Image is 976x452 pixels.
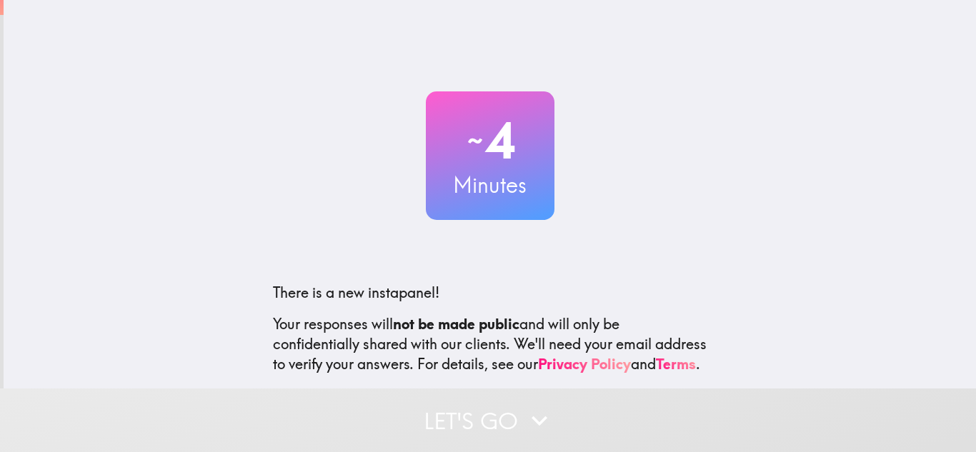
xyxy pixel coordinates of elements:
a: Terms [656,355,696,373]
span: ~ [465,119,485,162]
b: not be made public [393,315,519,333]
h2: 4 [426,111,554,170]
span: There is a new instapanel! [273,283,439,301]
a: Privacy Policy [538,355,631,373]
p: This invite is exclusively for you, please do not share it. Complete it soon because spots are li... [273,386,707,426]
h3: Minutes [426,170,554,200]
p: Your responses will and will only be confidentially shared with our clients. We'll need your emai... [273,314,707,374]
